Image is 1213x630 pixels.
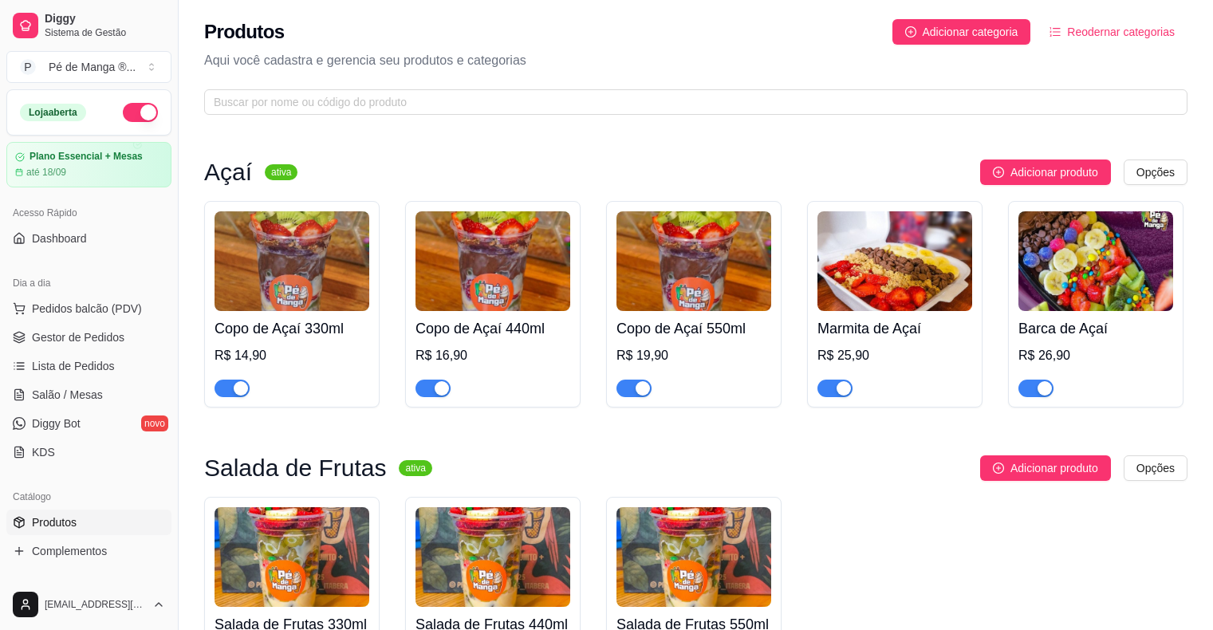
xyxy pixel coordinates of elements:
[616,211,771,311] img: product-image
[6,6,171,45] a: DiggySistema de Gestão
[616,346,771,365] div: R$ 19,90
[6,585,171,624] button: [EMAIL_ADDRESS][DOMAIN_NAME]
[26,166,66,179] article: até 18/09
[905,26,916,37] span: plus-circle
[204,19,285,45] h2: Produtos
[6,439,171,465] a: KDS
[923,23,1018,41] span: Adicionar categoria
[1010,163,1098,181] span: Adicionar produto
[215,507,369,607] img: product-image
[6,484,171,510] div: Catálogo
[6,353,171,379] a: Lista de Pedidos
[32,230,87,246] span: Dashboard
[204,51,1187,70] p: Aqui você cadastra e gerencia seu produtos e categorias
[32,301,142,317] span: Pedidos balcão (PDV)
[214,93,1165,111] input: Buscar por nome ou código do produto
[215,346,369,365] div: R$ 14,90
[204,459,386,478] h3: Salada de Frutas
[415,346,570,365] div: R$ 16,90
[892,19,1031,45] button: Adicionar categoria
[20,104,86,121] div: Loja aberta
[415,317,570,340] h4: Copo de Açaí 440ml
[123,103,158,122] button: Alterar Status
[993,463,1004,474] span: plus-circle
[1018,317,1173,340] h4: Barca de Açaí
[45,598,146,611] span: [EMAIL_ADDRESS][DOMAIN_NAME]
[993,167,1004,178] span: plus-circle
[980,455,1111,481] button: Adicionar produto
[20,59,36,75] span: P
[6,142,171,187] a: Plano Essencial + Mesasaté 18/09
[980,159,1111,185] button: Adicionar produto
[1136,163,1175,181] span: Opções
[32,387,103,403] span: Salão / Mesas
[215,211,369,311] img: product-image
[1037,19,1187,45] button: Reodernar categorias
[32,358,115,374] span: Lista de Pedidos
[32,415,81,431] span: Diggy Bot
[6,296,171,321] button: Pedidos balcão (PDV)
[32,543,107,559] span: Complementos
[817,346,972,365] div: R$ 25,90
[817,317,972,340] h4: Marmita de Açaí
[6,51,171,83] button: Select a team
[1124,455,1187,481] button: Opções
[817,211,972,311] img: product-image
[6,226,171,251] a: Dashboard
[6,510,171,535] a: Produtos
[49,59,136,75] div: Pé de Manga ® ...
[1050,26,1061,37] span: ordered-list
[32,329,124,345] span: Gestor de Pedidos
[32,514,77,530] span: Produtos
[265,164,297,180] sup: ativa
[1018,211,1173,311] img: product-image
[6,538,171,564] a: Complementos
[45,12,165,26] span: Diggy
[215,317,369,340] h4: Copo de Açaí 330ml
[415,507,570,607] img: product-image
[6,325,171,350] a: Gestor de Pedidos
[45,26,165,39] span: Sistema de Gestão
[415,211,570,311] img: product-image
[399,460,431,476] sup: ativa
[6,200,171,226] div: Acesso Rápido
[1018,346,1173,365] div: R$ 26,90
[6,382,171,408] a: Salão / Mesas
[6,270,171,296] div: Dia a dia
[30,151,143,163] article: Plano Essencial + Mesas
[1124,159,1187,185] button: Opções
[204,163,252,182] h3: Açaí
[1067,23,1175,41] span: Reodernar categorias
[1010,459,1098,477] span: Adicionar produto
[6,411,171,436] a: Diggy Botnovo
[1136,459,1175,477] span: Opções
[616,317,771,340] h4: Copo de Açaí 550ml
[616,507,771,607] img: product-image
[32,444,55,460] span: KDS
